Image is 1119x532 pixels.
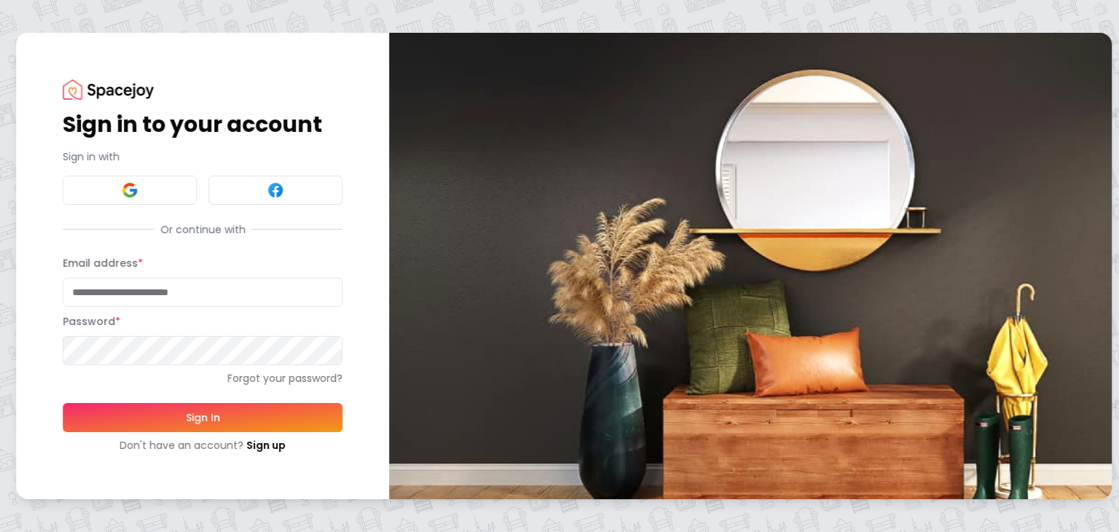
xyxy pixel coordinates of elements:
img: Google signin [121,181,138,199]
img: Facebook signin [267,181,284,199]
p: Sign in with [63,149,342,164]
img: Spacejoy Logo [63,79,154,99]
button: Sign In [63,403,342,432]
label: Email address [63,256,143,270]
div: Don't have an account? [63,438,342,453]
span: Or continue with [154,222,251,237]
label: Password [63,314,120,329]
h1: Sign in to your account [63,112,342,138]
img: banner [389,33,1112,498]
a: Sign up [246,438,286,453]
a: Forgot your password? [63,371,342,386]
